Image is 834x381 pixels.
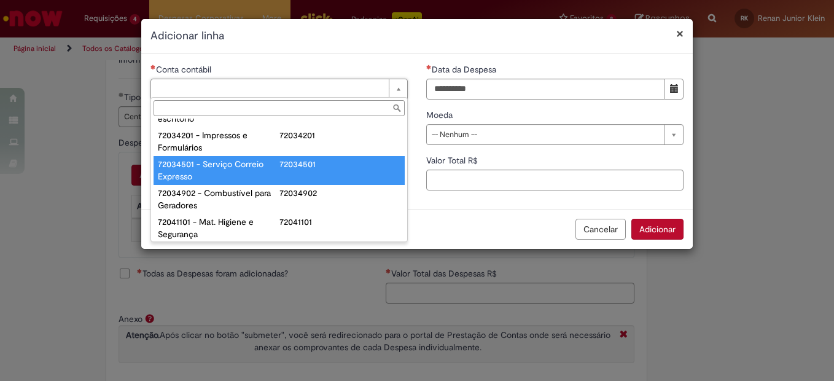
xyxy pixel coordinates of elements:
[158,216,279,240] div: 72041101 - Mat. Higiene e Segurança
[279,187,401,199] div: 72034902
[158,187,279,211] div: 72034902 - Combustível para Geradores
[279,216,401,228] div: 72041101
[279,129,401,141] div: 72034201
[158,158,279,183] div: 72034501 - Serviço Correio Expresso
[151,119,407,242] ul: Conta contábil
[158,129,279,154] div: 72034201 - Impressos e Formulários
[279,158,401,170] div: 72034501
